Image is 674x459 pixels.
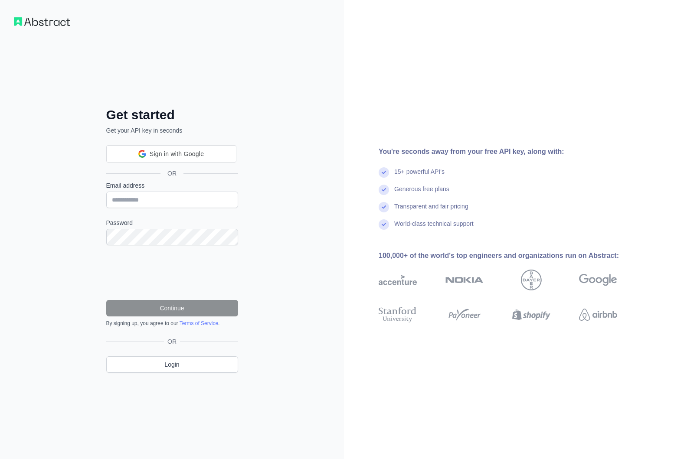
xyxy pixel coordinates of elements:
[379,305,417,324] img: stanford university
[445,270,484,290] img: nokia
[579,270,617,290] img: google
[579,305,617,324] img: airbnb
[512,305,550,324] img: shopify
[379,146,645,157] div: You're seconds away from your free API key, along with:
[379,167,389,178] img: check mark
[379,202,389,212] img: check mark
[379,251,645,261] div: 100,000+ of the world's top engineers and organizations run on Abstract:
[106,126,238,135] p: Get your API key in seconds
[160,169,183,178] span: OR
[150,150,204,159] span: Sign in with Google
[394,219,474,237] div: World-class technical support
[106,145,236,163] div: Sign in with Google
[106,320,238,327] div: By signing up, you agree to our .
[106,107,238,123] h2: Get started
[106,300,238,316] button: Continue
[106,256,238,290] iframe: reCAPTCHA
[164,337,180,346] span: OR
[445,305,484,324] img: payoneer
[521,270,542,290] img: bayer
[379,219,389,230] img: check mark
[106,181,238,190] label: Email address
[394,202,468,219] div: Transparent and fair pricing
[14,17,70,26] img: Workflow
[394,185,449,202] div: Generous free plans
[106,356,238,373] a: Login
[180,320,218,326] a: Terms of Service
[379,185,389,195] img: check mark
[394,167,445,185] div: 15+ powerful API's
[379,270,417,290] img: accenture
[106,218,238,227] label: Password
